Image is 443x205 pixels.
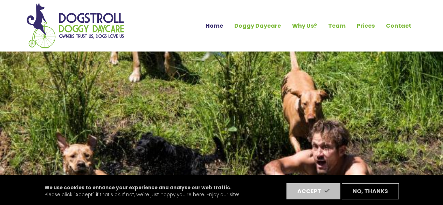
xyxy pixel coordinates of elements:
strong: We use cookies to enhance your experience and analyse our web traffic. [44,184,231,191]
button: No, thanks [342,183,399,199]
button: Accept [286,183,340,199]
a: Doggy Daycare [229,20,286,32]
a: Team [323,20,351,32]
a: Prices [351,20,380,32]
p: Please click "Accept" if that’s ok. If not, we're just happy you're here. Enjoy our site! [44,184,239,199]
a: Home [200,20,229,32]
a: Why Us? [286,20,323,32]
a: Contact [380,20,417,32]
img: Home [26,3,124,49]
